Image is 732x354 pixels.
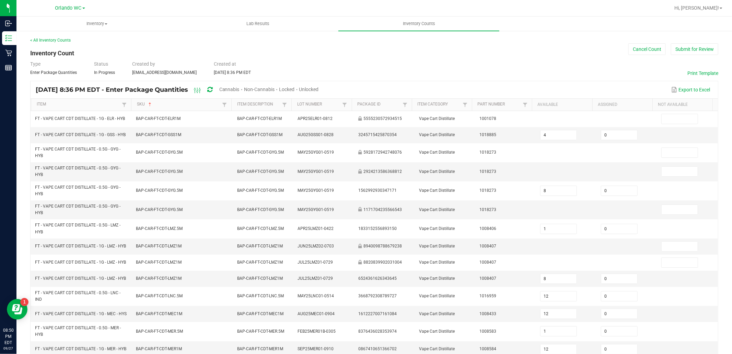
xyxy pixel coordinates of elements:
span: BAP-CAR-FT-CDT-GSS1M [136,132,182,137]
span: Status [94,61,108,67]
span: BAP-CAR-FT-CDT-LMZ1M [136,260,182,265]
span: Vape Cart Distillate [419,311,455,316]
span: MAY25GYG01-0519 [298,169,334,174]
th: Not Available [652,99,712,111]
span: 3245715425870354 [358,132,397,137]
a: < All Inventory Counts [30,38,71,43]
span: FT - VAPE CART CDT DISTILLATE - 1G - GSS - HYB [35,132,126,137]
span: 5555230572934515 [363,116,402,121]
span: BAP-CAR-FT-CDT-LNC.5M [136,294,183,298]
span: BAP-CAR-FT-CDT-GSS1M [237,132,282,137]
span: 0867410651366702 [358,346,397,351]
span: BAP-CAR-FT-CDT-LMZ1M [136,276,182,281]
a: Filter [120,100,128,109]
a: Part NumberSortable [478,102,521,107]
span: BAP-CAR-FT-CDT-ELR1M [237,116,282,121]
th: Assigned [592,99,652,111]
span: Hi, [PERSON_NAME]! [674,5,719,11]
span: FT - VAPE CART CDT DISTILLATE - 1G - LMZ - HYB [35,244,126,248]
span: BAP-CAR-FT-CDT-MER.5M [237,329,284,334]
span: Vape Cart Distillate [419,169,455,174]
span: FT - VAPE CART CDT DISTILLATE - 0.5G - LMZ - HYB [35,223,120,234]
span: MAY25GYG01-0519 [298,150,334,155]
span: Vape Cart Distillate [419,294,455,298]
span: 1833152556893150 [358,226,397,231]
p: 08:50 PM EDT [3,327,13,346]
span: Inventory Count [30,49,74,57]
span: FT - VAPE CART CDT DISTILLATE - 0.5G - GYG - HYB [35,166,120,177]
span: Vape Cart Distillate [419,116,455,121]
div: [DATE] 8:36 PM EDT - Enter Package Quantities [36,84,324,96]
span: JUL25LMZ01-0729 [298,260,333,265]
a: Filter [401,100,409,109]
span: FT - VAPE CART CDT DISTILLATE - 0.5G - MER - HYB [35,325,121,337]
span: FT - VAPE CART CDT DISTILLATE - 1G - ELR - HYB [35,116,125,121]
span: FT - VAPE CART CDT DISTILLATE - 0.5G - GYG - HYB [35,185,120,196]
span: BAP-CAR-FT-CDT-ELR1M [136,116,181,121]
span: BAP-CAR-FT-CDT-MER1M [237,346,283,351]
span: BAP-CAR-FT-CDT-GYG.5M [136,169,183,174]
span: Vape Cart Distillate [419,260,455,265]
inline-svg: Inbound [5,20,12,27]
span: AUG25MEC01-0904 [298,311,335,316]
span: Vape Cart Distillate [419,132,455,137]
span: 1001078 [479,116,496,121]
span: BAP-CAR-FT-CDT-LMZ1M [136,244,182,248]
a: Item CategorySortable [417,102,461,107]
span: FT - VAPE CART CDT DISTILLATE - 0.5G - LNC - IND [35,290,120,302]
span: 8376436028353974 [358,329,397,334]
span: FT - VAPE CART CDT DISTILLATE - 1G - MER - HYB [35,346,126,351]
span: 1562992930347171 [358,188,397,193]
span: Locked [279,87,294,92]
a: Item DescriptionSortable [237,102,281,107]
th: Available [532,99,592,111]
iframe: Resource center unread badge [20,298,28,306]
span: APR25ELR01-0812 [298,116,333,121]
span: AUG25GSS01-0828 [298,132,334,137]
span: FT - VAPE CART CDT DISTILLATE - 0.5G - GYG - HYB [35,147,120,158]
span: Created by [132,61,155,67]
span: Vape Cart Distillate [419,276,455,281]
span: JUN25LMZ02-0703 [298,244,334,248]
span: Enter Package Quantities [30,70,77,75]
button: Export to Excel [670,84,712,96]
span: 3668792308789727 [358,294,397,298]
a: ItemSortable [37,102,120,107]
span: Lab Results [237,21,279,27]
a: Filter [220,100,229,109]
span: BAP-CAR-FT-CDT-MEC1M [136,311,183,316]
a: Filter [461,100,469,109]
span: BAP-CAR-FT-CDT-MEC1M [237,311,283,316]
a: Filter [280,100,289,109]
span: BAP-CAR-FT-CDT-GYG.5M [136,207,183,212]
a: Lot NumberSortable [297,102,341,107]
span: 1008584 [479,346,496,351]
span: BAP-CAR-FT-CDT-LMZ1M [237,244,283,248]
span: BAP-CAR-FT-CDT-GYG.5M [237,169,284,174]
span: BAP-CAR-FT-CDT-MER.5M [136,329,183,334]
inline-svg: Inventory [5,35,12,42]
span: 2924213586368812 [363,169,402,174]
a: Inventory Counts [338,16,499,31]
a: SKUSortable [137,102,220,107]
span: 1171704235566543 [363,207,402,212]
span: BAP-CAR-FT-CDT-LMZ1M [237,276,283,281]
span: JUL25LMZ01-0729 [298,276,333,281]
span: 5928172942748076 [363,150,402,155]
span: FT - VAPE CART CDT DISTILLATE - 1G - MEC - HYS [35,311,127,316]
span: 1008407 [479,244,496,248]
span: 8820839902031004 [363,260,402,265]
span: In Progress [94,70,115,75]
span: BAP-CAR-FT-CDT-GYG.5M [136,150,183,155]
span: 1008407 [479,276,496,281]
span: 1008433 [479,311,496,316]
a: Lab Results [177,16,338,31]
span: Sortable [147,102,153,107]
span: Inventory Counts [394,21,444,27]
span: BAP-CAR-FT-CDT-MER1M [136,346,182,351]
button: Submit for Review [671,43,718,55]
span: APR25LMZ01-0422 [298,226,334,231]
span: BAP-CAR-FT-CDT-LMZ1M [237,260,283,265]
span: MAY25LNC01-0514 [298,294,334,298]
